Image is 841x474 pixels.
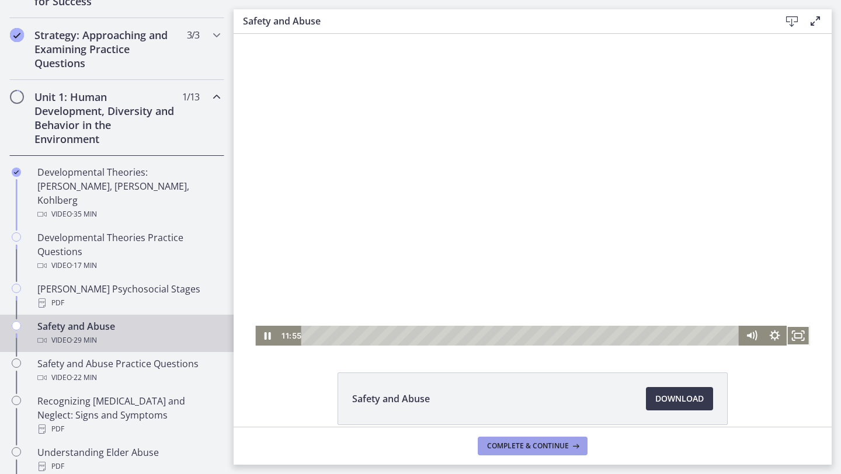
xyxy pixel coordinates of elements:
[37,445,220,473] div: Understanding Elder Abuse
[478,437,588,455] button: Complete & continue
[37,394,220,436] div: Recognizing [MEDICAL_DATA] and Neglect: Signs and Symptoms
[72,207,97,221] span: · 35 min
[72,333,97,347] span: · 29 min
[37,333,220,347] div: Video
[187,28,199,42] span: 3 / 3
[34,28,177,70] h2: Strategy: Approaching and Examining Practice Questions
[34,90,177,146] h2: Unit 1: Human Development, Diversity and Behavior in the Environment
[72,371,97,385] span: · 22 min
[37,319,220,347] div: Safety and Abuse
[37,165,220,221] div: Developmental Theories: [PERSON_NAME], [PERSON_NAME], Kohlberg
[37,357,220,385] div: Safety and Abuse Practice Questions
[530,292,553,312] button: Show settings menu
[506,292,530,312] button: Mute
[182,90,199,104] span: 1 / 13
[352,392,430,406] span: Safety and Abuse
[72,259,97,273] span: · 17 min
[487,441,569,451] span: Complete & continue
[37,231,220,273] div: Developmental Theories Practice Questions
[10,28,24,42] i: Completed
[655,392,704,406] span: Download
[37,259,220,273] div: Video
[243,14,762,28] h3: Safety and Abuse
[37,296,220,310] div: PDF
[234,34,832,346] iframe: Video Lesson
[37,207,220,221] div: Video
[37,282,220,310] div: [PERSON_NAME] Psychosocial Stages
[37,459,220,473] div: PDF
[646,387,713,410] a: Download
[12,168,21,177] i: Completed
[37,371,220,385] div: Video
[553,292,576,312] button: Fullscreen
[37,422,220,436] div: PDF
